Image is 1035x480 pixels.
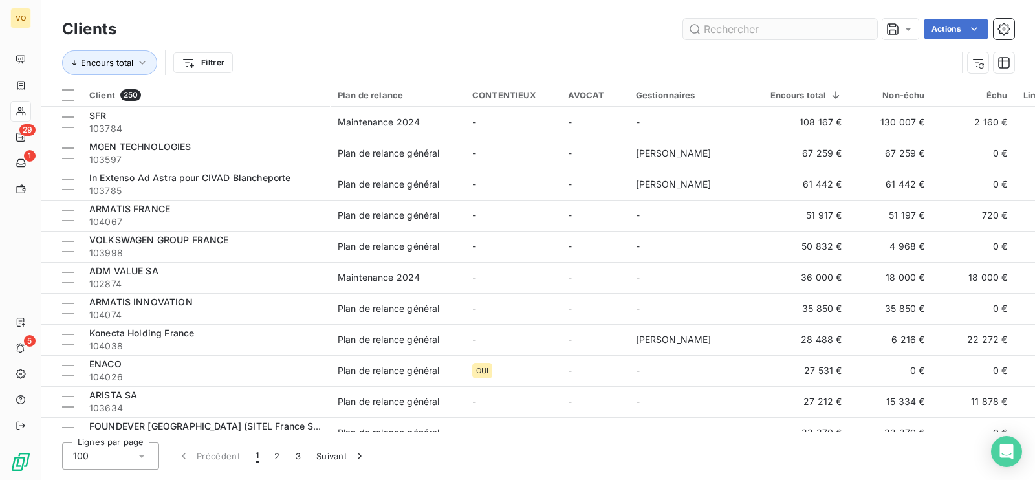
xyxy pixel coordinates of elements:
td: 50 832 € [763,231,850,262]
span: In Extenso Ad Astra pour CIVAD Blancheporte [89,172,290,183]
div: Open Intercom Messenger [991,436,1022,467]
button: 3 [288,442,309,470]
span: - [636,272,640,283]
span: - [472,147,476,158]
span: 104026 [89,371,322,384]
td: 0 € [933,231,1016,262]
span: ARMATIS FRANCE [89,203,170,214]
button: 2 [267,442,287,470]
button: Filtrer [173,52,233,73]
span: MGEN TECHNOLOGIES [89,141,191,152]
td: 130 007 € [850,107,933,138]
span: Client [89,90,115,100]
td: 15 334 € [850,386,933,417]
td: 67 259 € [763,138,850,169]
span: - [472,210,476,221]
td: 0 € [933,138,1016,169]
td: 27 212 € [763,386,850,417]
div: AVOCAT [568,90,620,100]
span: - [636,427,640,438]
div: Plan de relance général [338,240,439,253]
span: 103784 [89,122,322,135]
td: 23 370 € [763,417,850,448]
button: Précédent [169,442,248,470]
span: Encours total [81,58,133,68]
td: 35 850 € [763,293,850,324]
span: - [568,241,572,252]
button: Actions [924,19,988,39]
td: 0 € [933,417,1016,448]
td: 36 000 € [763,262,850,293]
span: - [568,179,572,190]
td: 18 000 € [850,262,933,293]
span: - [568,365,572,376]
span: - [472,427,476,438]
td: 108 167 € [763,107,850,138]
span: - [472,334,476,345]
span: [PERSON_NAME] [636,147,712,158]
span: 1 [24,150,36,162]
td: 6 216 € [850,324,933,355]
div: Gestionnaires [636,90,755,100]
td: 61 442 € [763,169,850,200]
span: - [568,334,572,345]
div: Plan de relance général [338,364,439,377]
span: ARMATIS INNOVATION [89,296,193,307]
td: 51 197 € [850,200,933,231]
span: 103634 [89,402,322,415]
span: 104067 [89,215,322,228]
span: 5 [24,335,36,347]
span: - [636,210,640,221]
td: 67 259 € [850,138,933,169]
td: 0 € [933,293,1016,324]
span: - [568,272,572,283]
span: - [568,303,572,314]
div: VO [10,8,31,28]
td: 18 000 € [933,262,1016,293]
td: 51 917 € [763,200,850,231]
span: 103597 [89,153,322,166]
span: 104074 [89,309,322,322]
div: Plan de relance [338,90,457,100]
td: 0 € [933,355,1016,386]
span: - [472,241,476,252]
td: 28 488 € [763,324,850,355]
span: 100 [73,450,89,463]
td: 23 370 € [850,417,933,448]
span: 103785 [89,184,322,197]
div: Plan de relance général [338,209,439,222]
span: 103998 [89,246,322,259]
span: - [568,427,572,438]
span: SFR [89,110,106,121]
span: - [636,241,640,252]
button: 1 [248,442,267,470]
span: 250 [120,89,141,101]
td: 720 € [933,200,1016,231]
td: 11 878 € [933,386,1016,417]
span: - [636,365,640,376]
span: [PERSON_NAME] [636,179,712,190]
span: 29 [19,124,36,136]
span: - [568,210,572,221]
td: 0 € [933,169,1016,200]
span: ARISTA SA [89,389,137,400]
span: - [636,396,640,407]
span: - [472,179,476,190]
div: Maintenance 2024 [338,271,420,284]
span: - [568,396,572,407]
span: Konecta Holding France [89,327,194,338]
span: - [472,116,476,127]
div: Plan de relance général [338,395,439,408]
div: Non-échu [858,90,925,100]
span: 102874 [89,278,322,290]
span: - [472,396,476,407]
td: 22 272 € [933,324,1016,355]
span: - [472,272,476,283]
span: ADM VALUE SA [89,265,158,276]
span: ENACO [89,358,122,369]
button: Suivant [309,442,374,470]
div: CONTENTIEUX [472,90,552,100]
span: OUI [476,367,488,375]
span: 104038 [89,340,322,353]
td: 61 442 € [850,169,933,200]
